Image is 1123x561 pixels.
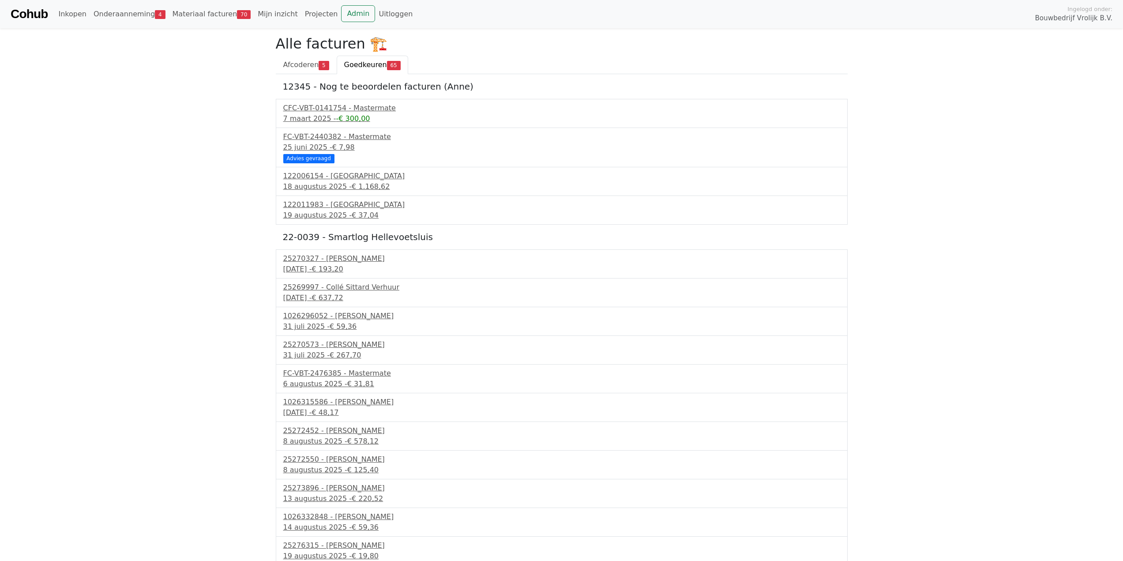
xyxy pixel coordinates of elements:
a: Mijn inzicht [254,5,301,23]
span: € 1.168,62 [352,182,390,191]
a: 25269997 - Collé Sittard Verhuur[DATE] -€ 637,72 [283,282,840,303]
div: 8 augustus 2025 - [283,465,840,475]
div: FC-VBT-2476385 - Mastermate [283,368,840,379]
span: € 7,98 [332,143,355,151]
a: 25272550 - [PERSON_NAME]8 augustus 2025 -€ 125,40 [283,454,840,475]
span: € 578,12 [347,437,379,445]
div: 122011983 - [GEOGRAPHIC_DATA] [283,200,840,210]
span: Ingelogd onder: [1067,5,1112,13]
a: Uitloggen [375,5,416,23]
span: € 267,70 [330,351,361,359]
div: 25276315 - [PERSON_NAME] [283,540,840,551]
span: -€ 300,00 [336,114,370,123]
span: € 59,36 [352,523,379,531]
span: € 193,20 [312,265,343,273]
div: [DATE] - [283,407,840,418]
div: 25270327 - [PERSON_NAME] [283,253,840,264]
a: Projecten [301,5,342,23]
span: 4 [155,10,165,19]
span: 70 [237,10,251,19]
a: Cohub [11,4,48,25]
a: Admin [341,5,375,22]
div: 31 juli 2025 - [283,350,840,361]
span: Goedkeuren [344,60,387,69]
a: 1026332848 - [PERSON_NAME]14 augustus 2025 -€ 59,36 [283,512,840,533]
a: Afcoderen5 [276,56,337,74]
a: 25270573 - [PERSON_NAME]31 juli 2025 -€ 267,70 [283,339,840,361]
div: 1026332848 - [PERSON_NAME] [283,512,840,522]
div: [DATE] - [283,293,840,303]
a: 25272452 - [PERSON_NAME]8 augustus 2025 -€ 578,12 [283,425,840,447]
div: 18 augustus 2025 - [283,181,840,192]
div: FC-VBT-2440382 - Mastermate [283,132,840,142]
span: 65 [387,61,401,70]
div: 6 augustus 2025 - [283,379,840,389]
span: € 19,80 [352,552,379,560]
a: Onderaanneming4 [90,5,169,23]
div: 25273896 - [PERSON_NAME] [283,483,840,493]
span: € 637,72 [312,294,343,302]
span: 5 [319,61,329,70]
a: 1026296052 - [PERSON_NAME]31 juli 2025 -€ 59,36 [283,311,840,332]
span: € 125,40 [347,466,379,474]
span: € 37,04 [352,211,379,219]
a: Inkopen [55,5,90,23]
a: Goedkeuren65 [337,56,408,74]
h5: 12345 - Nog te beoordelen facturen (Anne) [283,81,841,92]
div: 1026296052 - [PERSON_NAME] [283,311,840,321]
div: 31 juli 2025 - [283,321,840,332]
span: Bouwbedrijf Vrolijk B.V. [1035,13,1112,23]
div: 14 augustus 2025 - [283,522,840,533]
div: 25270573 - [PERSON_NAME] [283,339,840,350]
div: CFC-VBT-0141754 - Mastermate [283,103,840,113]
div: 13 augustus 2025 - [283,493,840,504]
div: 25 juni 2025 - [283,142,840,153]
a: FC-VBT-2440382 - Mastermate25 juni 2025 -€ 7,98 Advies gevraagd [283,132,840,162]
div: 25272452 - [PERSON_NAME] [283,425,840,436]
span: € 48,17 [312,408,338,417]
span: Afcoderen [283,60,319,69]
a: 122006154 - [GEOGRAPHIC_DATA]18 augustus 2025 -€ 1.168,62 [283,171,840,192]
span: € 59,36 [330,322,357,331]
a: 122011983 - [GEOGRAPHIC_DATA]19 augustus 2025 -€ 37,04 [283,200,840,221]
span: € 220,52 [352,494,383,503]
a: Materiaal facturen70 [169,5,255,23]
div: Advies gevraagd [283,154,334,163]
a: CFC-VBT-0141754 - Mastermate7 maart 2025 --€ 300,00 [283,103,840,124]
a: 25270327 - [PERSON_NAME][DATE] -€ 193,20 [283,253,840,275]
div: 25272550 - [PERSON_NAME] [283,454,840,465]
div: 19 augustus 2025 - [283,210,840,221]
a: 25273896 - [PERSON_NAME]13 augustus 2025 -€ 220,52 [283,483,840,504]
div: 1026315586 - [PERSON_NAME] [283,397,840,407]
h5: 22-0039 - Smartlog Hellevoetsluis [283,232,841,242]
span: € 31,81 [347,380,374,388]
h2: Alle facturen 🏗️ [276,35,848,52]
div: 7 maart 2025 - [283,113,840,124]
a: FC-VBT-2476385 - Mastermate6 augustus 2025 -€ 31,81 [283,368,840,389]
div: 8 augustus 2025 - [283,436,840,447]
div: 25269997 - Collé Sittard Verhuur [283,282,840,293]
div: 122006154 - [GEOGRAPHIC_DATA] [283,171,840,181]
div: [DATE] - [283,264,840,275]
a: 1026315586 - [PERSON_NAME][DATE] -€ 48,17 [283,397,840,418]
